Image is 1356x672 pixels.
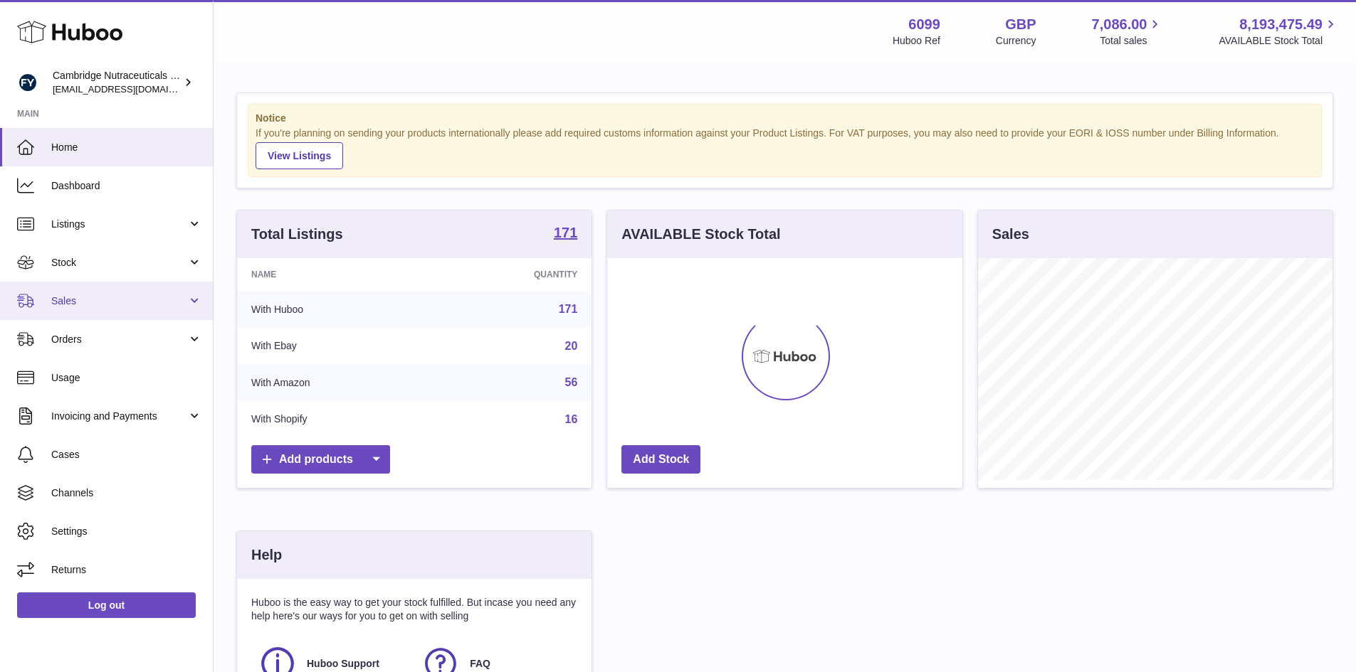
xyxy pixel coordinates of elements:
a: 20 [565,340,578,352]
span: [EMAIL_ADDRESS][DOMAIN_NAME] [53,83,209,95]
span: Orders [51,333,187,346]
p: Huboo is the easy way to get your stock fulfilled. But incase you need any help here's our ways f... [251,596,577,623]
td: With Shopify [237,401,431,438]
span: Dashboard [51,179,202,193]
a: 56 [565,376,578,388]
span: Home [51,141,202,154]
h3: Sales [992,225,1029,244]
td: With Ebay [237,328,431,365]
span: AVAILABLE Stock Total [1219,34,1339,48]
strong: GBP [1005,15,1036,34]
a: Add products [251,445,390,474]
a: 171 [559,303,578,315]
a: 16 [565,413,578,425]
span: Settings [51,525,202,538]
span: Returns [51,563,202,577]
a: Add Stock [621,445,700,474]
a: 7,086.00 Total sales [1092,15,1164,48]
span: Cases [51,448,202,462]
td: With Huboo [237,291,431,328]
div: Cambridge Nutraceuticals Ltd [53,69,181,96]
td: With Amazon [237,364,431,401]
span: 7,086.00 [1092,15,1147,34]
span: FAQ [470,657,490,671]
span: Usage [51,371,202,385]
span: Listings [51,218,187,231]
a: View Listings [256,142,343,169]
div: If you're planning on sending your products internationally please add required customs informati... [256,127,1314,169]
span: Channels [51,486,202,500]
span: Huboo Support [307,657,379,671]
span: Stock [51,256,187,270]
span: 8,193,475.49 [1239,15,1323,34]
strong: 171 [554,225,577,240]
img: huboo@camnutra.com [17,72,38,93]
span: Sales [51,294,187,308]
h3: Help [251,545,282,565]
div: Currency [996,34,1036,48]
h3: AVAILABLE Stock Total [621,225,780,244]
span: Total sales [1100,34,1163,48]
a: 171 [554,225,577,242]
a: 8,193,475.49 AVAILABLE Stock Total [1219,15,1339,48]
th: Quantity [431,258,592,291]
strong: 6099 [908,15,940,34]
div: Huboo Ref [893,34,940,48]
a: Log out [17,592,196,618]
h3: Total Listings [251,225,343,244]
th: Name [237,258,431,291]
strong: Notice [256,112,1314,125]
span: Invoicing and Payments [51,410,187,423]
